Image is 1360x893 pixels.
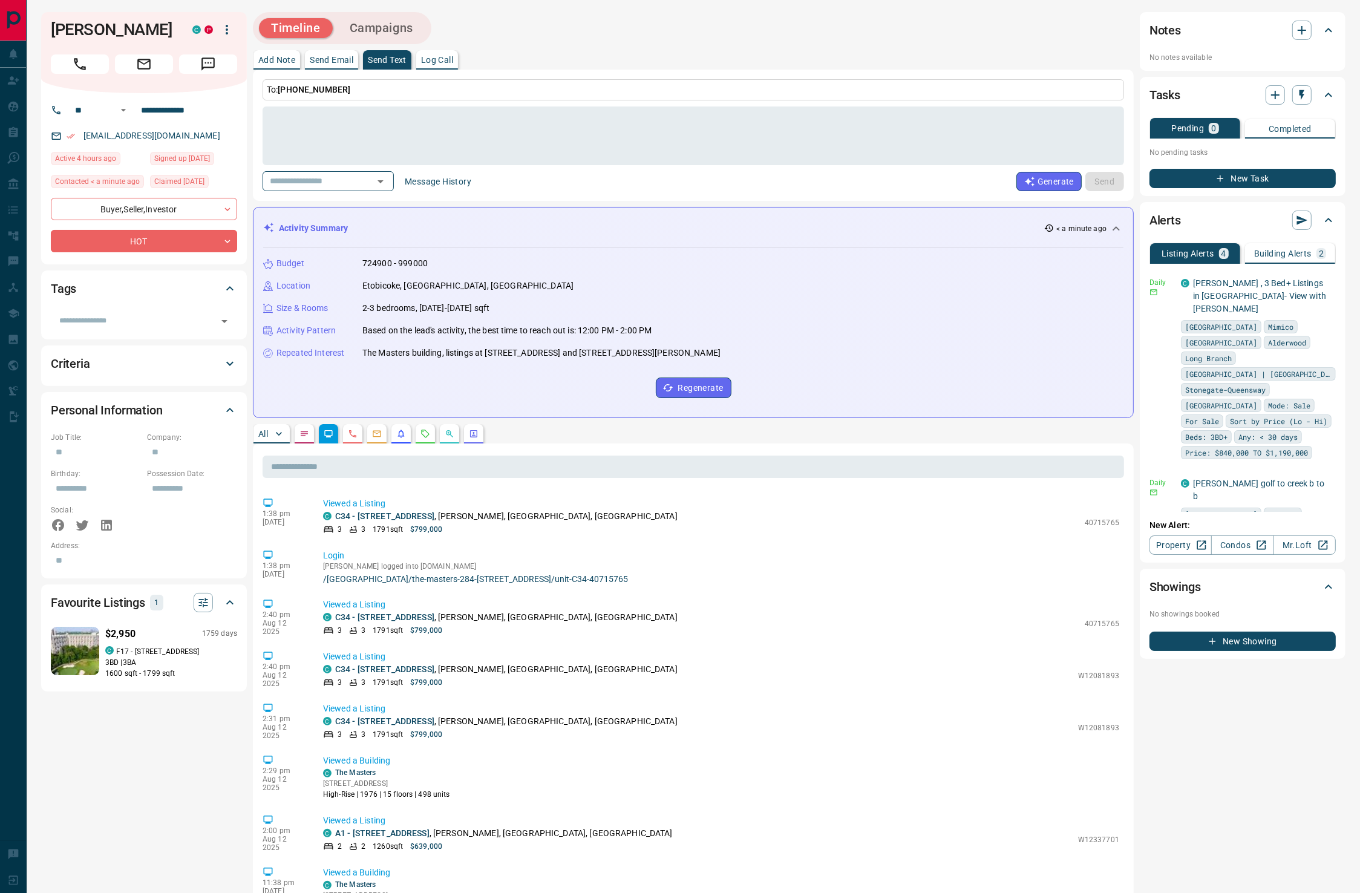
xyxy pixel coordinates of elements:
[362,347,721,359] p: The Masters building, listings at [STREET_ADDRESS] and [STREET_ADDRESS][PERSON_NAME]
[276,302,329,315] p: Size & Rooms
[299,429,309,439] svg: Notes
[1149,206,1336,235] div: Alerts
[323,754,1119,767] p: Viewed a Building
[263,715,305,723] p: 2:31 pm
[263,671,305,688] p: Aug 12 2025
[55,152,116,165] span: Active 4 hours ago
[1268,321,1293,333] span: Mimico
[362,257,428,270] p: 724900 - 999000
[1319,249,1324,258] p: 2
[323,702,1119,715] p: Viewed a Listing
[421,56,453,64] p: Log Call
[263,767,305,775] p: 2:29 pm
[410,524,442,535] p: $799,000
[1211,124,1216,132] p: 0
[1185,399,1257,411] span: [GEOGRAPHIC_DATA]
[323,598,1119,611] p: Viewed a Listing
[323,866,1119,879] p: Viewed a Building
[263,835,305,852] p: Aug 12 2025
[1171,124,1204,132] p: Pending
[410,841,442,852] p: $639,000
[263,619,305,636] p: Aug 12 2025
[1149,535,1212,555] a: Property
[1085,517,1119,528] p: 40715765
[154,152,210,165] span: Signed up [DATE]
[1149,632,1336,651] button: New Showing
[361,625,365,636] p: 3
[445,429,454,439] svg: Opportunities
[1149,21,1181,40] h2: Notes
[1056,223,1107,234] p: < a minute ago
[361,524,365,535] p: 3
[323,717,332,725] div: condos.ca
[39,627,112,675] img: Favourited listing
[51,432,141,443] p: Job Title:
[202,629,237,639] p: 1759 days
[373,524,403,535] p: 1791 sqft
[1149,519,1336,532] p: New Alert:
[263,518,305,526] p: [DATE]
[373,625,403,636] p: 1791 sqft
[276,324,336,337] p: Activity Pattern
[323,829,332,837] div: condos.ca
[67,132,75,140] svg: Email Verified
[276,280,310,292] p: Location
[259,18,333,38] button: Timeline
[656,378,731,398] button: Regenerate
[51,230,237,252] div: HOT
[1185,384,1266,396] span: Stonegate-Queensway
[115,54,173,74] span: Email
[335,880,376,889] a: The Masters
[258,56,295,64] p: Add Note
[1185,368,1332,380] span: [GEOGRAPHIC_DATA] | [GEOGRAPHIC_DATA]
[51,540,237,551] p: Address:
[469,429,479,439] svg: Agent Actions
[362,302,489,315] p: 2-3 bedrooms, [DATE]-[DATE] sqft
[51,349,237,378] div: Criteria
[51,396,237,425] div: Personal Information
[396,429,406,439] svg: Listing Alerts
[51,354,90,373] h2: Criteria
[263,775,305,792] p: Aug 12 2025
[1078,722,1119,733] p: W12081893
[216,313,233,330] button: Open
[1016,172,1082,191] button: Generate
[263,723,305,740] p: Aug 12 2025
[1185,447,1308,459] span: Price: $840,000 TO $1,190,000
[147,468,237,479] p: Possession Date:
[147,432,237,443] p: Company:
[51,198,237,220] div: Buyer , Seller , Investor
[335,715,678,728] p: , [PERSON_NAME], [GEOGRAPHIC_DATA], [GEOGRAPHIC_DATA]
[1149,609,1336,620] p: No showings booked
[362,324,652,337] p: Based on the lead's activity, the best time to reach out is: 12:00 PM - 2:00 PM
[1149,211,1181,230] h2: Alerts
[1149,488,1158,497] svg: Email
[335,511,434,521] a: C34 - [STREET_ADDRESS]
[324,429,333,439] svg: Lead Browsing Activity
[51,54,109,74] span: Call
[323,574,1119,584] a: /[GEOGRAPHIC_DATA]/the-masters-284-[STREET_ADDRESS]/unit-C34-40715765
[1268,508,1298,520] span: Polygon
[51,279,76,298] h2: Tags
[1149,143,1336,162] p: No pending tasks
[335,612,434,622] a: C34 - [STREET_ADDRESS]
[1085,618,1119,629] p: 40715765
[179,54,237,74] span: Message
[83,131,220,140] a: [EMAIL_ADDRESS][DOMAIN_NAME]
[361,677,365,688] p: 3
[55,175,140,188] span: Contacted < a minute ago
[372,173,389,190] button: Open
[1254,249,1312,258] p: Building Alerts
[192,25,201,34] div: condos.ca
[323,665,332,673] div: condos.ca
[1149,572,1336,601] div: Showings
[1149,169,1336,188] button: New Task
[116,646,199,657] p: F17 - [STREET_ADDRESS]
[338,729,342,740] p: 3
[1211,535,1273,555] a: Condos
[323,613,332,621] div: condos.ca
[263,662,305,671] p: 2:40 pm
[1181,279,1189,287] div: condos.ca
[154,175,204,188] span: Claimed [DATE]
[335,716,434,726] a: C34 - [STREET_ADDRESS]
